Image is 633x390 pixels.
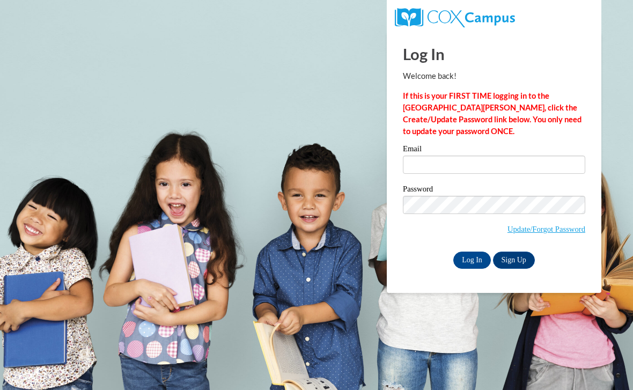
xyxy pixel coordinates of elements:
iframe: Button to launch messaging window [590,347,624,381]
a: Update/Forgot Password [507,225,585,233]
label: Email [403,145,585,156]
h1: Log In [403,43,585,65]
input: Log In [453,252,491,269]
img: COX Campus [395,8,515,27]
label: Password [403,185,585,196]
a: Sign Up [493,252,535,269]
p: Welcome back! [403,70,585,82]
strong: If this is your FIRST TIME logging in to the [GEOGRAPHIC_DATA][PERSON_NAME], click the Create/Upd... [403,91,582,136]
